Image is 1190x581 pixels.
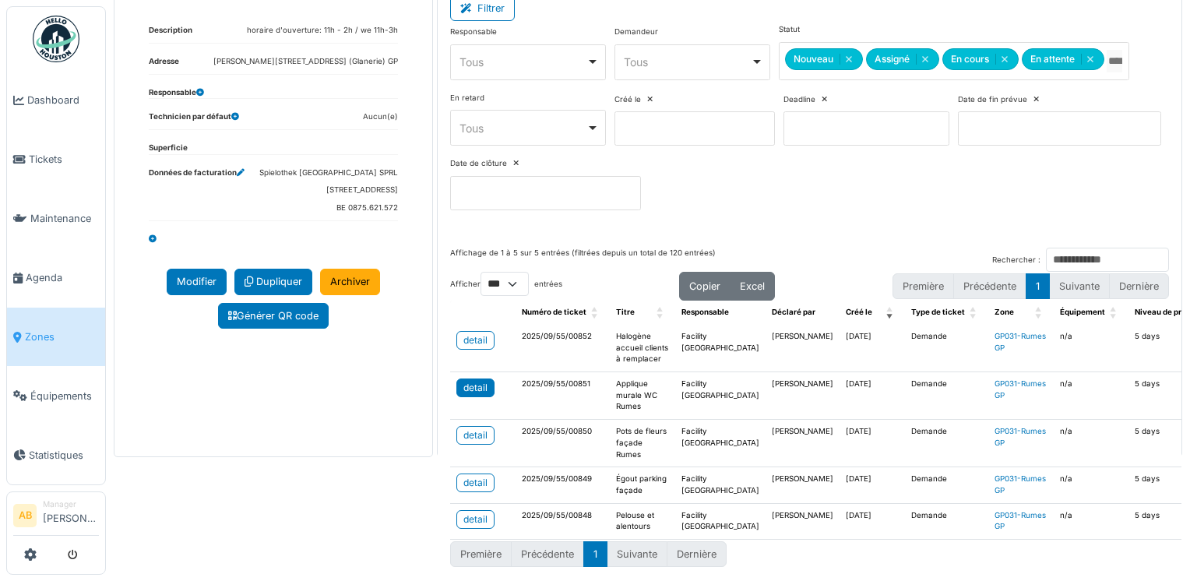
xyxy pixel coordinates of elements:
td: 2025/09/55/00849 [516,467,610,503]
td: Demande [905,420,988,467]
dt: Superficie [149,143,188,154]
dt: Description [149,25,192,43]
label: En retard [450,93,484,104]
td: n/a [1054,325,1128,372]
a: Archiver [320,269,380,294]
dt: Données de facturation [149,167,245,220]
div: Tous [459,54,586,70]
label: Date de fin prévue [958,94,1027,106]
td: Applique murale WC Rumes [610,372,675,420]
dt: Technicien par défaut [149,111,239,129]
nav: pagination [450,541,727,567]
a: GP031-Rumes GP [995,427,1046,447]
td: Demande [905,503,988,539]
a: Dashboard [7,71,105,130]
div: En attente [1022,48,1104,70]
button: Remove item: 'new' [840,54,857,65]
button: Remove item: 'ongoing' [995,54,1013,65]
a: detail [456,426,495,445]
div: detail [463,381,488,395]
li: [PERSON_NAME] [43,498,99,532]
td: Pelouse et alentours [610,503,675,539]
dd: [PERSON_NAME][STREET_ADDRESS] (Glanerie) GP [213,56,398,68]
select: Afficherentrées [481,272,529,296]
a: Tickets [7,130,105,189]
span: Maintenance [30,211,99,226]
span: Équipement: Activate to sort [1110,301,1119,325]
a: Générer QR code [218,303,329,329]
a: GP031-Rumes GP [995,511,1046,531]
span: Dashboard [27,93,99,107]
span: Titre [616,308,635,316]
button: 1 [1026,273,1050,299]
dd: [STREET_ADDRESS] [259,185,398,196]
span: Équipements [30,389,99,403]
dd: Spielothek [GEOGRAPHIC_DATA] SPRL [259,167,398,179]
td: [PERSON_NAME] [766,420,840,467]
div: En cours [942,48,1019,70]
dt: Adresse [149,56,179,74]
span: Titre: Activate to sort [657,301,666,325]
div: detail [463,512,488,526]
a: GP031-Rumes GP [995,332,1046,352]
a: GP031-Rumes GP [995,474,1046,495]
span: Numéro de ticket [522,308,586,316]
td: Facility [GEOGRAPHIC_DATA] [675,503,766,539]
label: Date de clôture [450,158,507,170]
a: detail [456,510,495,529]
a: AB Manager[PERSON_NAME] [13,498,99,536]
a: Dupliquer [234,269,312,294]
td: n/a [1054,420,1128,467]
td: 2025/09/55/00850 [516,420,610,467]
div: Nouveau [785,48,863,70]
div: Assigné [866,48,939,70]
a: Agenda [7,248,105,308]
td: Égout parking façade [610,467,675,503]
td: [PERSON_NAME] [766,503,840,539]
td: Pots de fleurs façade Rumes [610,420,675,467]
dt: Responsable [149,87,204,99]
a: Zones [7,308,105,367]
nav: pagination [892,273,1169,299]
span: Équipement [1060,308,1105,316]
td: Demande [905,372,988,420]
td: [DATE] [840,420,905,467]
td: Halogène accueil clients à remplacer [610,325,675,372]
td: [DATE] [840,325,905,372]
td: 2025/09/55/00852 [516,325,610,372]
a: Équipements [7,366,105,425]
span: Déclaré par [772,308,815,316]
td: n/a [1054,372,1128,420]
div: detail [463,333,488,347]
button: Copier [679,272,731,301]
td: Facility [GEOGRAPHIC_DATA] [675,325,766,372]
span: Type de ticket: Activate to sort [970,301,979,325]
a: Statistiques [7,425,105,484]
dd: BE 0875.621.572 [259,202,398,214]
dd: horaire d'ouverture: 11h - 2h / we 11h-3h [247,25,398,37]
span: Responsable [681,308,729,316]
td: [PERSON_NAME] [766,467,840,503]
a: detail [456,331,495,350]
span: Copier [689,280,720,292]
span: Zone: Activate to sort [1035,301,1044,325]
span: Excel [740,280,765,292]
button: Remove item: 'on_hold' [1081,54,1099,65]
div: Tous [459,120,586,136]
div: Affichage de 1 à 5 sur 5 entrées (filtrées depuis un total de 120 entrées) [450,248,716,272]
a: GP031-Rumes GP [995,379,1046,400]
span: Type de ticket [911,308,965,316]
label: Afficher entrées [450,272,562,296]
label: Statut [779,24,800,36]
td: n/a [1054,467,1128,503]
div: detail [463,476,488,490]
button: 1 [583,541,607,567]
div: Tous [624,54,751,70]
input: Tous [1107,50,1122,72]
td: 2025/09/55/00851 [516,372,610,420]
img: Badge_color-CXgf-gQk.svg [33,16,79,62]
label: Demandeur [614,26,658,38]
button: Excel [730,272,775,301]
span: Zone [995,308,1014,316]
td: Demande [905,325,988,372]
